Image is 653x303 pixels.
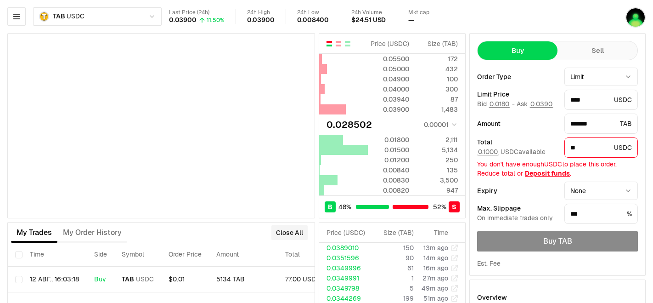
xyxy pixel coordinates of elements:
[422,228,448,237] div: Time
[477,91,557,97] div: Limit Price
[477,214,557,223] div: On immediate trades only
[372,263,414,273] td: 61
[423,264,448,272] time: 16m ago
[529,100,553,108] button: 0.0390
[477,148,499,155] button: 0.1000
[15,251,23,258] button: Select all
[417,64,458,74] div: 432
[417,74,458,84] div: 100
[417,155,458,165] div: 250
[477,100,515,109] span: Bid -
[368,95,409,104] div: 0.03940
[57,223,127,242] button: My Order History
[477,139,557,145] div: Total
[368,145,409,154] div: 0.01500
[169,9,225,16] div: Last Price (24h)
[433,202,446,212] span: 52 %
[417,166,458,175] div: 135
[368,85,409,94] div: 0.04000
[297,9,329,16] div: 24h Low
[368,105,409,114] div: 0.03900
[625,7,646,28] img: tunn
[564,68,638,86] button: Limit
[417,176,458,185] div: 3,500
[477,160,638,178] div: You don't have enough USDC to place this order. Reduce total or .
[335,40,342,47] button: Show Sell Orders Only
[423,244,448,252] time: 13m ago
[94,275,107,284] div: Buy
[161,243,209,267] th: Order Price
[39,11,49,22] img: TAB.png
[417,39,458,48] div: Size ( TAB )
[114,243,161,267] th: Symbol
[422,274,448,282] time: 27m ago
[368,74,409,84] div: 0.04900
[319,273,372,283] td: 0.0349991
[564,137,638,158] div: USDC
[368,64,409,74] div: 0.05000
[417,186,458,195] div: 947
[557,41,637,60] button: Sell
[338,202,351,212] span: 48 %
[417,105,458,114] div: 1,483
[477,74,557,80] div: Order Type
[136,275,154,284] span: USDC
[319,243,372,253] td: 0.0389010
[525,169,570,177] a: Deposit funds
[417,135,458,144] div: 2,111
[11,223,57,242] button: My Trades
[564,182,638,200] button: None
[30,275,79,283] time: 12 авг., 16:03:18
[326,40,333,47] button: Show Buy and Sell Orders
[477,259,501,268] div: Est. Fee
[368,54,409,63] div: 0.05500
[319,263,372,273] td: 0.0349996
[477,120,557,127] div: Amount
[247,9,275,16] div: 24h High
[23,243,87,267] th: Time
[423,294,448,303] time: 51m ago
[564,114,638,134] div: TAB
[344,40,351,47] button: Show Buy Orders Only
[477,293,507,302] div: Overview
[368,135,409,144] div: 0.01800
[477,188,557,194] div: Expiry
[319,283,372,293] td: 0.0349798
[421,119,458,130] button: 0.00001
[351,16,386,24] div: $24.51 USD
[478,41,557,60] button: Buy
[326,228,371,237] div: Price ( USDC )
[417,54,458,63] div: 172
[423,254,448,262] time: 14m ago
[328,202,332,212] span: B
[247,16,275,24] div: 0.03900
[368,186,409,195] div: 0.00820
[417,145,458,154] div: 5,134
[209,243,278,267] th: Amount
[417,95,458,104] div: 87
[285,275,339,284] div: 77.00 USDC
[67,12,84,21] span: USDC
[477,148,546,156] span: USDC available
[368,166,409,175] div: 0.00840
[379,228,414,237] div: Size ( TAB )
[408,9,429,16] div: Mkt cap
[297,16,329,24] div: 0.008400
[422,284,448,292] time: 49m ago
[207,17,225,24] div: 11.50%
[216,275,270,284] div: 5134 TAB
[169,16,197,24] div: 0.03900
[489,100,510,108] button: 0.0180
[408,16,414,24] div: —
[53,12,65,21] span: TAB
[477,205,557,212] div: Max. Slippage
[452,202,456,212] span: S
[372,253,414,263] td: 90
[564,90,638,110] div: USDC
[368,176,409,185] div: 0.00830
[278,243,347,267] th: Total
[517,100,553,109] span: Ask
[87,243,114,267] th: Side
[8,34,315,218] iframe: Financial Chart
[372,283,414,293] td: 5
